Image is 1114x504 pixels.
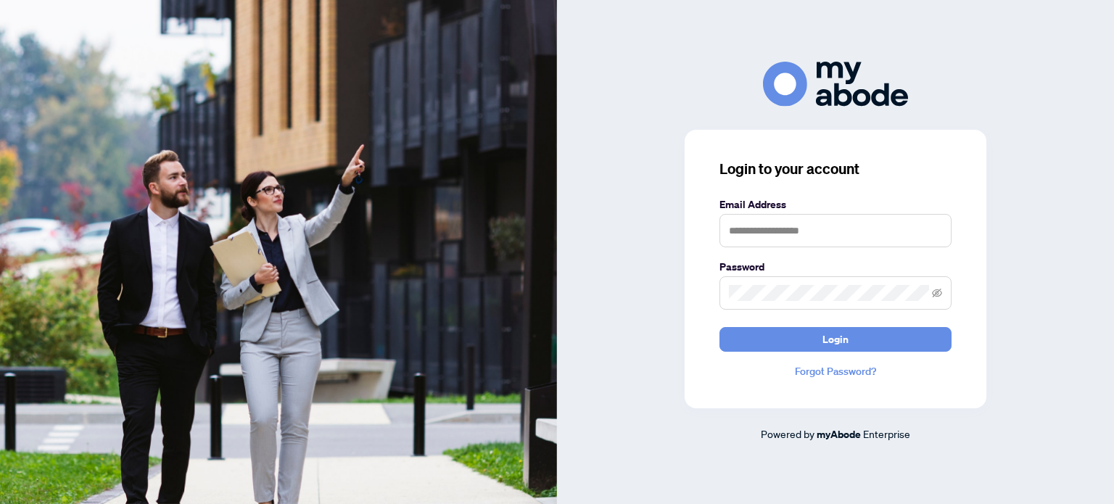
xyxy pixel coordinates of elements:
[719,327,952,352] button: Login
[761,427,814,440] span: Powered by
[719,363,952,379] a: Forgot Password?
[817,426,861,442] a: myAbode
[863,427,910,440] span: Enterprise
[719,197,952,212] label: Email Address
[719,259,952,275] label: Password
[763,62,908,106] img: ma-logo
[719,159,952,179] h3: Login to your account
[822,328,849,351] span: Login
[932,288,942,298] span: eye-invisible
